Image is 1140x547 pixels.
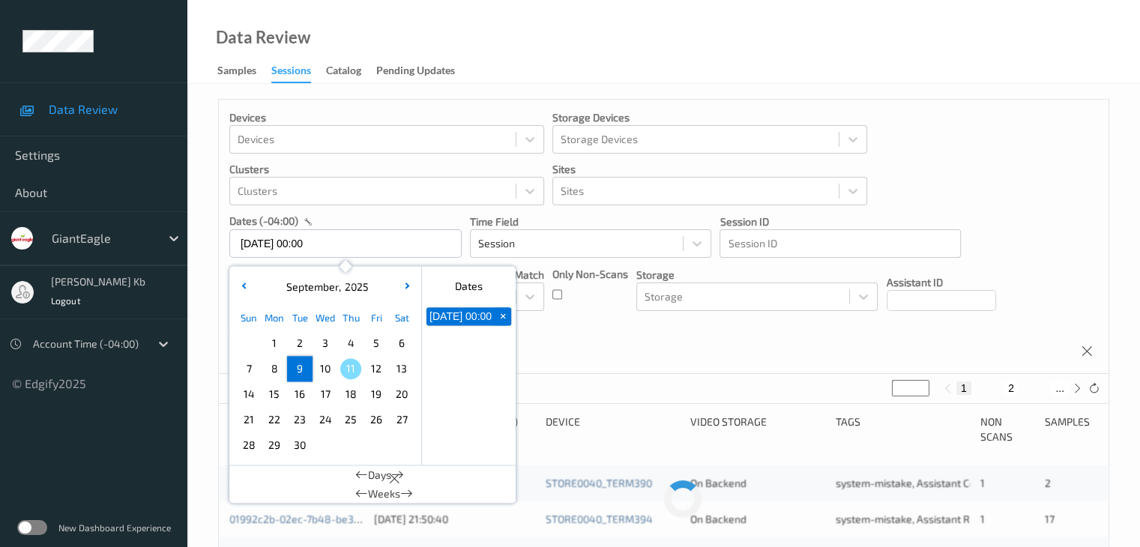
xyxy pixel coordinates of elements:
a: Catalog [326,61,376,82]
div: Choose Saturday September 20 of 2025 [389,381,414,407]
div: Samples [217,63,256,82]
button: 2 [1004,381,1019,395]
div: Video Storage [690,414,824,444]
div: Thu [338,305,364,330]
a: Pending Updates [376,61,470,82]
span: 15 [264,384,285,405]
p: Only Non-Scans [552,267,628,282]
div: Choose Tuesday September 16 of 2025 [287,381,313,407]
span: 16 [289,384,310,405]
div: Choose Saturday September 06 of 2025 [389,330,414,356]
span: 1 [980,477,985,489]
span: 6 [391,333,412,354]
p: Assistant ID [887,275,996,290]
span: 20 [391,384,412,405]
div: Choose Sunday September 14 of 2025 [236,381,262,407]
div: Choose Thursday September 18 of 2025 [338,381,364,407]
span: 19 [366,384,387,405]
span: 21 [238,409,259,430]
span: September [283,280,339,293]
span: 7 [238,358,259,379]
p: Devices [229,110,544,125]
div: Tue [287,305,313,330]
div: Mon [262,305,287,330]
span: 1 [980,513,985,525]
div: Choose Friday September 19 of 2025 [364,381,389,407]
span: 8 [264,358,285,379]
div: Data Review [216,30,310,45]
div: Choose Sunday September 21 of 2025 [236,407,262,432]
span: 13 [391,358,412,379]
span: system-mistake, Assistant Rejected, Unusual activity [836,513,1085,525]
div: Dates [422,272,516,300]
div: Tags [836,414,970,444]
div: Choose Thursday September 25 of 2025 [338,407,364,432]
div: Choose Sunday September 07 of 2025 [236,356,262,381]
div: Choose Wednesday October 01 of 2025 [313,432,338,458]
div: On Backend [690,512,824,527]
div: Catalog [326,63,361,82]
div: Choose Thursday October 02 of 2025 [338,432,364,458]
span: 18 [340,384,361,405]
div: Choose Monday September 01 of 2025 [262,330,287,356]
div: Choose Monday September 22 of 2025 [262,407,287,432]
div: Choose Wednesday September 03 of 2025 [313,330,338,356]
div: Fri [364,305,389,330]
p: Sites [552,162,867,177]
span: 30 [289,435,310,456]
div: Choose Friday September 05 of 2025 [364,330,389,356]
span: 14 [238,384,259,405]
div: Choose Friday October 03 of 2025 [364,432,389,458]
div: Choose Thursday September 04 of 2025 [338,330,364,356]
p: Clusters [229,162,544,177]
p: Storage Devices [552,110,867,125]
div: Choose Friday September 26 of 2025 [364,407,389,432]
div: Choose Tuesday September 09 of 2025 [287,356,313,381]
div: Choose Tuesday September 02 of 2025 [287,330,313,356]
span: 10 [315,358,336,379]
div: Choose Sunday September 28 of 2025 [236,432,262,458]
div: Device [546,414,680,444]
span: 2025 [341,280,369,293]
span: 25 [340,409,361,430]
a: Samples [217,61,271,82]
div: Choose Wednesday September 10 of 2025 [313,356,338,381]
div: Samples [1044,414,1098,444]
div: Choose Friday September 12 of 2025 [364,356,389,381]
div: Choose Saturday October 04 of 2025 [389,432,414,458]
button: 1 [956,381,971,395]
span: 28 [238,435,259,456]
div: Choose Wednesday September 17 of 2025 [313,381,338,407]
div: Choose Saturday September 27 of 2025 [389,407,414,432]
span: 3 [315,333,336,354]
span: 2 [289,333,310,354]
span: 1 [264,333,285,354]
div: Choose Sunday August 31 of 2025 [236,330,262,356]
div: On Backend [690,476,824,491]
span: 9 [289,358,310,379]
div: Choose Monday September 15 of 2025 [262,381,287,407]
span: 24 [315,409,336,430]
span: 22 [264,409,285,430]
span: 23 [289,409,310,430]
div: Choose Tuesday September 23 of 2025 [287,407,313,432]
div: Choose Wednesday September 24 of 2025 [313,407,338,432]
span: 4 [340,333,361,354]
div: Choose Monday September 08 of 2025 [262,356,287,381]
span: 26 [366,409,387,430]
div: Wed [313,305,338,330]
a: Sessions [271,61,326,83]
div: Sessions [271,63,311,83]
div: Choose Thursday September 11 of 2025 [338,356,364,381]
p: Time Field [470,214,711,229]
button: [DATE] 00:00 [426,307,495,325]
span: 29 [264,435,285,456]
div: Sat [389,305,414,330]
div: Non Scans [980,414,1034,444]
p: dates (-04:00) [229,214,298,229]
div: Choose Saturday September 13 of 2025 [389,356,414,381]
p: Session ID [720,214,961,229]
span: 2 [1044,477,1050,489]
span: 11 [340,358,361,379]
div: Choose Monday September 29 of 2025 [262,432,287,458]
